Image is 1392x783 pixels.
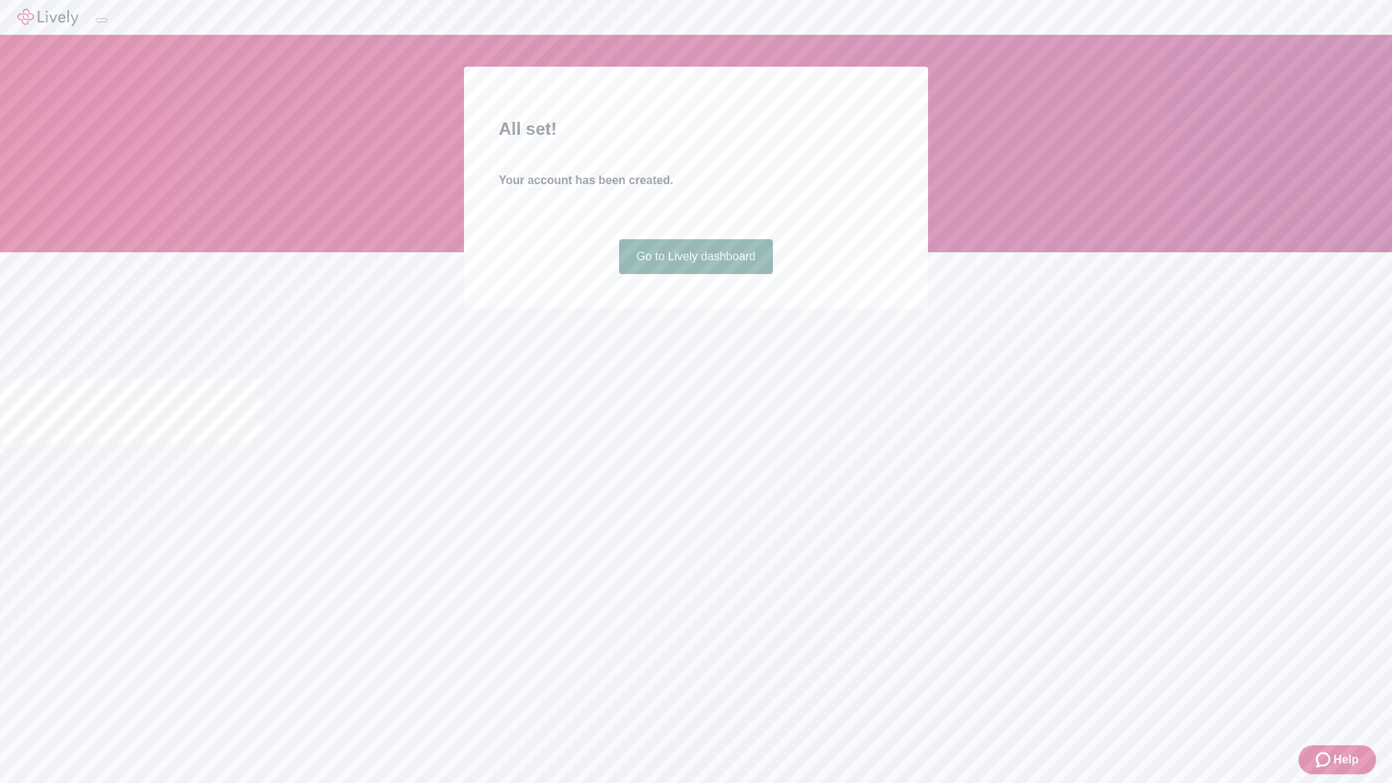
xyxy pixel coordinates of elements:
[1298,745,1376,774] button: Zendesk support iconHelp
[1333,751,1359,768] span: Help
[499,172,893,189] h4: Your account has been created.
[499,116,893,142] h2: All set!
[96,18,107,22] button: Log out
[1316,751,1333,768] svg: Zendesk support icon
[17,9,78,26] img: Lively
[619,239,774,274] a: Go to Lively dashboard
